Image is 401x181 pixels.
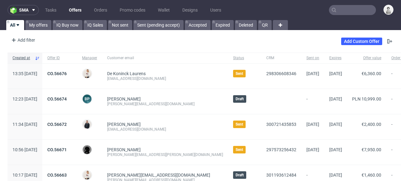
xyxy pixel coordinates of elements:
div: [PERSON_NAME][EMAIL_ADDRESS][PERSON_NAME][DOMAIN_NAME] [107,152,223,157]
img: Mari Fok [83,171,91,179]
span: Customer email [107,55,223,61]
a: Not sent [108,20,132,30]
a: Accepted [185,20,211,30]
a: 301193612484 [266,173,296,178]
span: Sent [236,147,243,152]
a: Wallet [154,5,174,15]
a: Designs [179,5,201,15]
span: - [306,96,319,106]
span: Offer ID [47,55,72,61]
span: 10:17 [DATE] [13,173,37,178]
span: CRM [266,55,296,61]
a: [PERSON_NAME] [107,96,141,101]
span: [PERSON_NAME][EMAIL_ADDRESS][DOMAIN_NAME] [107,173,210,178]
a: 297573256432 [266,147,296,152]
img: Adrian Margula [83,120,91,129]
a: Tasks [41,5,60,15]
span: €1,460.00 [362,173,381,178]
span: [DATE] [329,122,342,127]
button: sma [8,5,39,15]
span: [DATE] [306,71,319,76]
a: IQ Sales [84,20,107,30]
span: [DATE] [306,147,319,152]
span: [DATE] [329,147,342,152]
span: Offer value [352,55,381,61]
a: Offers [65,5,85,15]
span: Status [233,55,256,61]
a: CO.56672 [47,122,67,127]
span: 13:35 [DATE] [13,71,37,76]
a: [PERSON_NAME] [107,147,141,152]
span: [DATE] [329,71,342,76]
span: 10:56 [DATE] [13,147,37,152]
a: Sent (pending accept) [133,20,184,30]
div: [EMAIL_ADDRESS][DOMAIN_NAME] [107,127,223,132]
a: 300721435853 [266,122,296,127]
a: Add Custom Offer [341,38,382,45]
a: De Koninck Laurens [107,71,146,76]
span: Sent [236,122,243,127]
a: Users [206,5,225,15]
span: €6,360.00 [362,71,381,76]
img: Mari Fok [83,69,91,78]
div: Add filter [9,35,36,45]
span: sma [19,8,29,12]
span: €7,950.00 [362,147,381,152]
a: IQ Buy now [53,20,82,30]
a: QR [258,20,272,30]
a: Promo codes [116,5,149,15]
span: €2,400.00 [362,122,381,127]
span: Draft [236,173,244,178]
a: CO.56663 [47,173,67,178]
a: All [6,20,24,30]
a: Expired [212,20,234,30]
img: logo [10,7,19,14]
a: [PERSON_NAME] [107,122,141,127]
span: 12:23 [DATE] [13,96,37,101]
a: CO.56671 [47,147,67,152]
span: [DATE] [329,96,342,101]
span: [DATE] [329,173,342,178]
a: 298306608346 [266,71,296,76]
img: Dawid Urbanowicz [83,145,91,154]
span: Draft [236,96,244,101]
a: My offers [25,20,51,30]
span: Expires [329,55,342,61]
a: Deleted [235,20,257,30]
figcaption: BP [83,95,91,103]
a: Orders [90,5,111,15]
span: Manager [82,55,97,61]
a: CO.56676 [47,71,67,76]
div: [EMAIL_ADDRESS][DOMAIN_NAME] [107,76,223,81]
span: PLN 10,999.00 [352,96,381,101]
span: Sent [236,71,243,76]
a: CO.56674 [47,96,67,101]
span: 11:34 [DATE] [13,122,37,127]
span: Created at [13,55,32,61]
span: [DATE] [306,122,319,127]
span: Sent on [306,55,319,61]
img: Dudek Mariola [384,5,393,14]
div: [PERSON_NAME][EMAIL_ADDRESS][DOMAIN_NAME] [107,101,223,106]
